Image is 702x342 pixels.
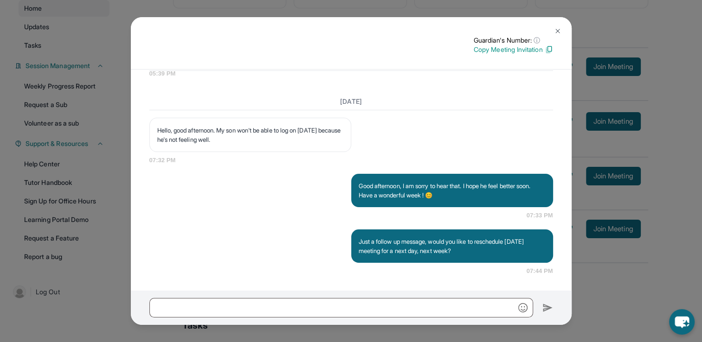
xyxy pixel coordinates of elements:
[149,156,553,165] span: 07:32 PM
[545,45,553,54] img: Copy Icon
[474,36,553,45] p: Guardian's Number:
[149,69,553,78] span: 05:39 PM
[542,302,553,313] img: Send icon
[534,36,540,45] span: ⓘ
[149,97,553,106] h3: [DATE]
[518,303,528,312] img: Emoji
[474,45,553,54] p: Copy Meeting Invitation
[359,237,546,255] p: Just a follow up message, would you like to reschedule [DATE] meeting for a next day, next week?
[157,126,343,144] p: Hello, good afternoon. My son won't be able to log on [DATE] because he's not feeling well.
[527,266,553,276] span: 07:44 PM
[527,211,553,220] span: 07:33 PM
[669,309,695,335] button: chat-button
[359,181,546,200] p: Good afternoon, I am sorry to hear that. I hope he feel better soon. Have a wonderful week ! 😊
[554,27,561,35] img: Close Icon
